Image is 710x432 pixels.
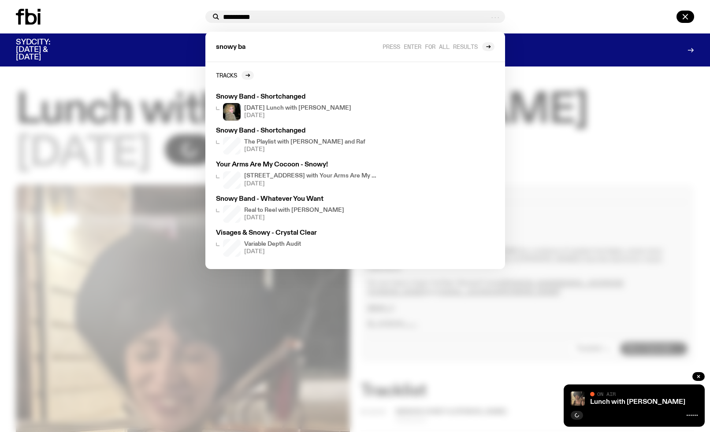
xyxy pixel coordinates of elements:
span: [DATE] [244,113,351,118]
span: [DATE] [244,181,378,187]
a: Snowy Band - Whatever You WantReal to Reel with [PERSON_NAME][DATE] [212,192,382,226]
span: Press enter for all results [383,43,478,50]
span: . [491,13,494,20]
a: Your Arms Are My Cocoon - Snowy!Artist Your Arms Are My Cocoon in the fbi music library[STREET_AD... [212,158,382,192]
img: A digital camera photo of Zara looking to her right at the camera, smiling. She is wearing a ligh... [223,103,241,121]
span: . [494,13,497,20]
a: Snowy Band - ShortchangedA digital camera photo of Zara looking to her right at the camera, smili... [212,90,382,124]
h4: The Playlist with [PERSON_NAME] and Raf [244,139,365,145]
h3: Your Arms Are My Cocoon - Snowy! [216,162,378,168]
h3: Snowy Band - Shortchanged [216,94,378,100]
a: Press enter for all results [383,42,494,51]
h4: [STREET_ADDRESS] with Your Arms Are My Cocoon [244,173,378,179]
h3: Snowy Band - Whatever You Want [216,196,378,203]
h3: Visages & Snowy - Crystal Clear [216,230,378,236]
h3: SYDCITY: [DATE] & [DATE] [16,39,72,61]
a: Visages & Snowy - Crystal ClearA black and white RorschachVariable Depth Audit[DATE] [212,226,382,260]
span: [DATE] [244,249,301,255]
a: Snowy Band - ShortchangedThe Playlist with [PERSON_NAME] and Raf[DATE] [212,124,382,158]
span: . [497,13,500,20]
span: snowy ba [216,44,245,51]
span: On Air [597,391,616,397]
h3: Snowy Band - Shortchanged [216,128,378,134]
span: [DATE] [244,147,365,152]
h4: [DATE] Lunch with [PERSON_NAME] [244,105,351,111]
a: Lunch with [PERSON_NAME] [590,399,685,406]
a: Tracks [216,71,254,80]
h4: Real to Reel with [PERSON_NAME] [244,207,344,213]
h4: Variable Depth Audit [244,241,301,247]
h2: Tracks [216,72,237,78]
span: [DATE] [244,215,344,221]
